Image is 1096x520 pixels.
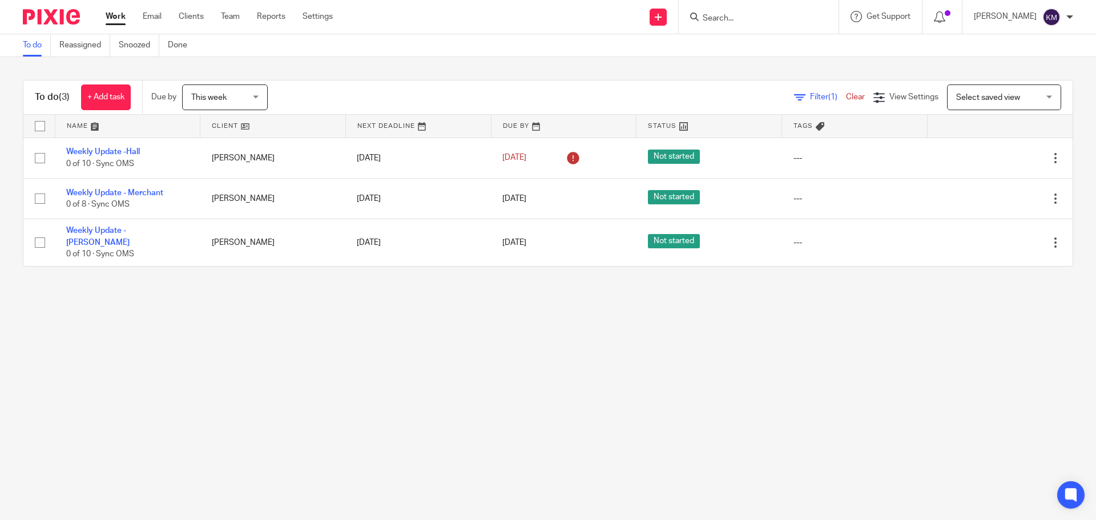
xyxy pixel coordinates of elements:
[502,239,526,247] span: [DATE]
[257,11,285,22] a: Reports
[221,11,240,22] a: Team
[793,193,916,204] div: ---
[648,150,700,164] span: Not started
[702,14,804,24] input: Search
[648,190,700,204] span: Not started
[648,234,700,248] span: Not started
[168,34,196,57] a: Done
[66,148,140,156] a: Weekly Update -Hall
[956,94,1020,102] span: Select saved view
[345,219,491,266] td: [DATE]
[191,94,227,102] span: This week
[35,91,70,103] h1: To do
[793,123,813,129] span: Tags
[793,237,916,248] div: ---
[502,195,526,203] span: [DATE]
[867,13,910,21] span: Get Support
[345,178,491,219] td: [DATE]
[66,189,163,197] a: Weekly Update - Merchant
[828,93,837,101] span: (1)
[66,227,130,246] a: Weekly Update - [PERSON_NAME]
[810,93,846,101] span: Filter
[974,11,1037,22] p: [PERSON_NAME]
[23,34,51,57] a: To do
[200,219,346,266] td: [PERSON_NAME]
[1042,8,1061,26] img: svg%3E
[66,160,134,168] span: 0 of 10 · Sync OMS
[846,93,865,101] a: Clear
[59,92,70,102] span: (3)
[889,93,938,101] span: View Settings
[143,11,162,22] a: Email
[345,138,491,178] td: [DATE]
[66,250,134,258] span: 0 of 10 · Sync OMS
[119,34,159,57] a: Snoozed
[502,154,526,162] span: [DATE]
[303,11,333,22] a: Settings
[200,138,346,178] td: [PERSON_NAME]
[23,9,80,25] img: Pixie
[59,34,110,57] a: Reassigned
[200,178,346,219] td: [PERSON_NAME]
[179,11,204,22] a: Clients
[66,200,130,208] span: 0 of 8 · Sync OMS
[151,91,176,103] p: Due by
[793,152,916,164] div: ---
[106,11,126,22] a: Work
[81,84,131,110] a: + Add task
